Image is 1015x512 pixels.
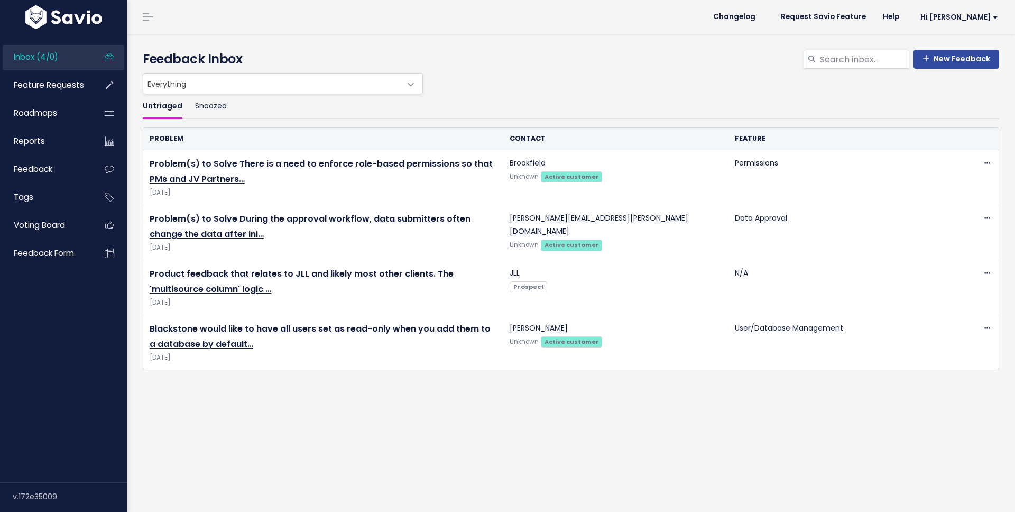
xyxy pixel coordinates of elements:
[13,483,127,510] div: v.172e35009
[772,9,874,25] a: Request Savio Feature
[14,79,84,90] span: Feature Requests
[3,185,88,209] a: Tags
[713,13,755,21] span: Changelog
[510,158,546,168] a: Brookfield
[914,50,999,69] a: New Feedback
[143,94,182,119] a: Untriaged
[150,158,493,185] a: Problem(s) to Solve There is a need to enforce role-based permissions so that PMs and JV Partners…
[908,9,1007,25] a: Hi [PERSON_NAME]
[545,172,599,181] strong: Active customer
[150,242,497,253] span: [DATE]
[735,323,843,333] a: User/Database Management
[728,260,954,315] td: N/A
[545,241,599,249] strong: Active customer
[735,213,787,223] a: Data Approval
[14,220,65,231] span: Voting Board
[150,323,491,350] a: Blackstone would like to have all users set as read-only when you add them to a database by default…
[503,128,728,150] th: Contact
[510,213,688,236] a: [PERSON_NAME][EMAIL_ADDRESS][PERSON_NAME][DOMAIN_NAME]
[150,352,497,363] span: [DATE]
[143,74,401,94] span: Everything
[545,337,599,346] strong: Active customer
[3,73,88,97] a: Feature Requests
[143,128,503,150] th: Problem
[3,157,88,181] a: Feedback
[3,213,88,237] a: Voting Board
[510,323,568,333] a: [PERSON_NAME]
[510,337,539,346] span: Unknown
[541,171,602,181] a: Active customer
[14,107,57,118] span: Roadmaps
[3,241,88,266] a: Feedback form
[513,282,544,291] strong: Prospect
[541,336,602,346] a: Active customer
[150,213,470,240] a: Problem(s) to Solve During the approval workflow, data submitters often change the data after ini…
[510,172,539,181] span: Unknown
[728,128,954,150] th: Feature
[920,13,998,21] span: Hi [PERSON_NAME]
[143,94,999,119] ul: Filter feature requests
[143,73,423,94] span: Everything
[541,239,602,250] a: Active customer
[23,5,105,29] img: logo-white.9d6f32f41409.svg
[150,187,497,198] span: [DATE]
[3,129,88,153] a: Reports
[14,191,33,203] span: Tags
[14,51,58,62] span: Inbox (4/0)
[874,9,908,25] a: Help
[14,135,45,147] span: Reports
[3,101,88,125] a: Roadmaps
[3,45,88,69] a: Inbox (4/0)
[510,268,520,278] a: JLL
[510,281,547,291] a: Prospect
[14,163,52,175] span: Feedback
[143,50,999,69] h4: Feedback Inbox
[735,158,778,168] a: Permissions
[819,50,909,69] input: Search inbox...
[14,248,74,259] span: Feedback form
[510,241,539,249] span: Unknown
[150,297,497,308] span: [DATE]
[150,268,454,295] a: Product feedback that relates to JLL and likely most other clients. The 'multisource column' logic …
[195,94,227,119] a: Snoozed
